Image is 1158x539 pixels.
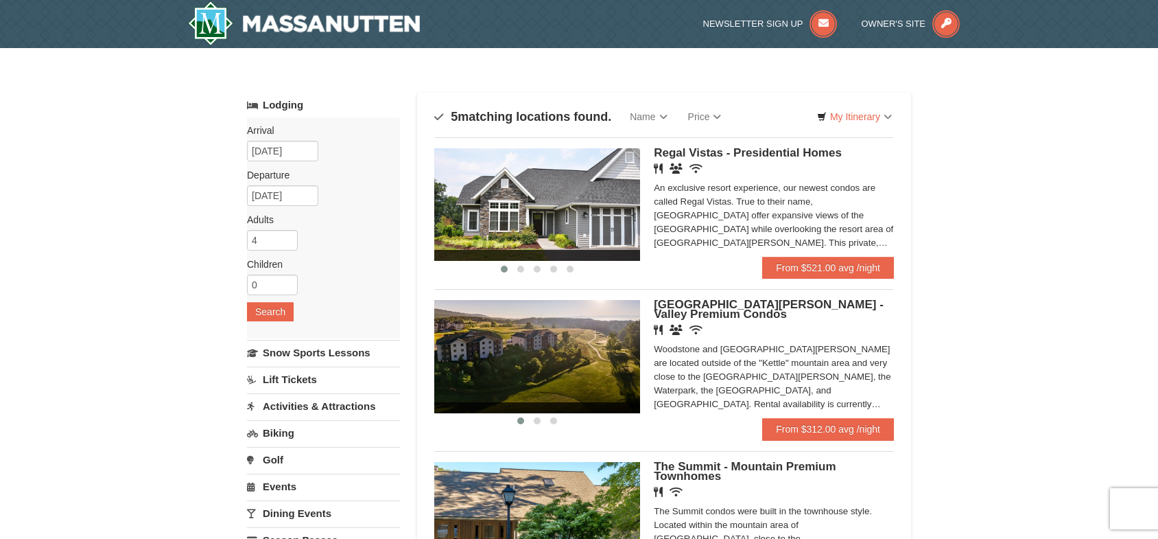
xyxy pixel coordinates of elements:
a: Newsletter Sign Up [703,19,838,29]
a: Lift Tickets [247,367,400,392]
a: Owner's Site [862,19,960,29]
label: Arrival [247,124,390,137]
i: Banquet Facilities [670,325,683,335]
span: Newsletter Sign Up [703,19,803,29]
div: Woodstone and [GEOGRAPHIC_DATA][PERSON_NAME] are located outside of the "Kettle" mountain area an... [654,343,894,411]
a: Dining Events [247,501,400,526]
i: Restaurant [654,163,663,174]
a: From $312.00 avg /night [762,418,894,440]
h4: matching locations found. [434,110,611,124]
span: The Summit - Mountain Premium Townhomes [654,460,836,483]
a: Events [247,474,400,499]
a: Price [678,103,732,130]
button: Search [247,302,294,321]
img: Massanutten Resort Logo [188,1,420,45]
span: Owner's Site [862,19,926,29]
label: Children [247,257,390,271]
label: Departure [247,168,390,182]
i: Wireless Internet (free) [689,325,702,335]
i: Banquet Facilities [670,163,683,174]
div: An exclusive resort experience, our newest condos are called Regal Vistas. True to their name, [G... [654,181,894,250]
i: Restaurant [654,487,663,497]
a: Golf [247,447,400,472]
i: Wireless Internet (free) [670,487,683,497]
a: Snow Sports Lessons [247,340,400,365]
i: Restaurant [654,325,663,335]
i: Wireless Internet (free) [689,163,702,174]
label: Adults [247,213,390,227]
a: Massanutten Resort [188,1,420,45]
a: From $521.00 avg /night [762,257,894,279]
a: Biking [247,420,400,446]
a: Activities & Attractions [247,393,400,419]
span: [GEOGRAPHIC_DATA][PERSON_NAME] - Valley Premium Condos [654,298,884,321]
a: Lodging [247,93,400,117]
span: 5 [451,110,458,124]
a: Name [619,103,677,130]
span: Regal Vistas - Presidential Homes [654,146,842,159]
a: My Itinerary [808,106,901,127]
